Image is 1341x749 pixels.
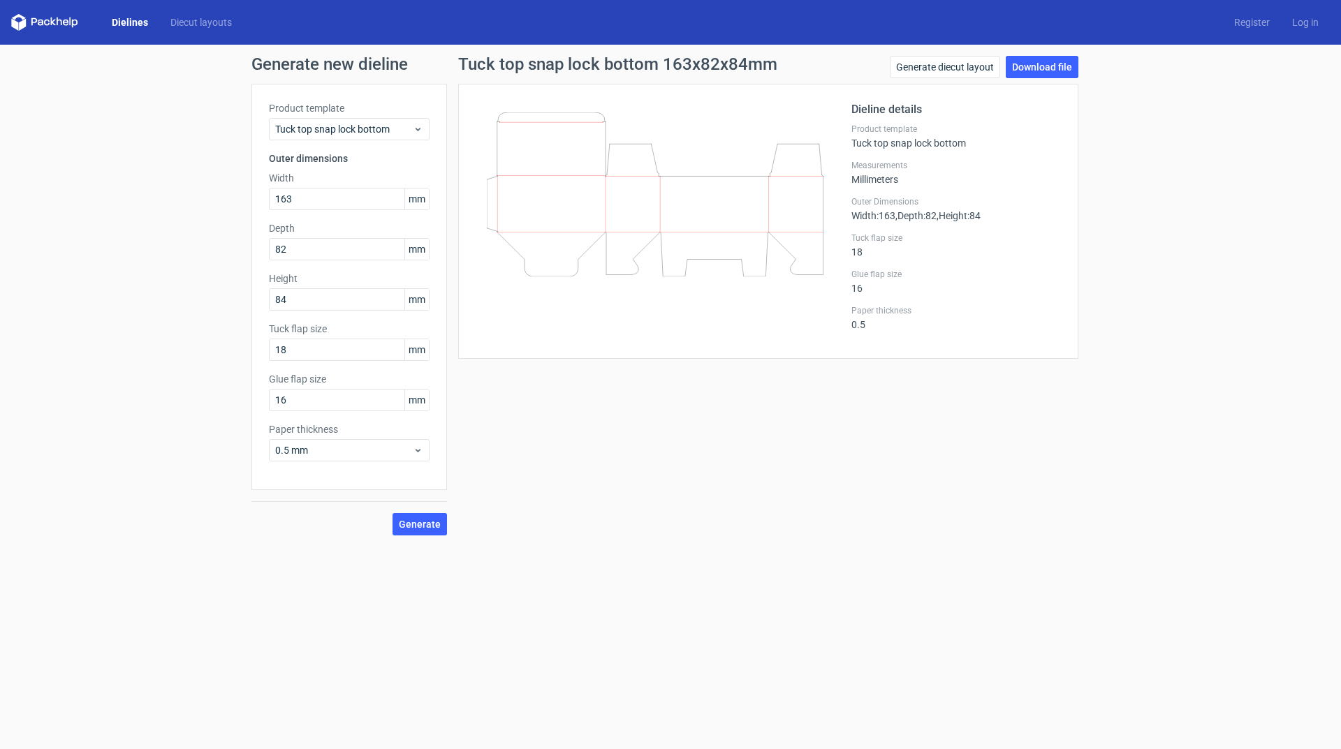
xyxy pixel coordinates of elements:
span: mm [404,289,429,310]
a: Dielines [101,15,159,29]
a: Diecut layouts [159,15,243,29]
div: 16 [851,269,1061,294]
label: Product template [269,101,430,115]
span: Generate [399,519,441,529]
h2: Dieline details [851,101,1061,118]
span: mm [404,239,429,260]
label: Product template [851,124,1061,135]
span: mm [404,188,429,209]
label: Measurements [851,160,1061,171]
span: mm [404,339,429,360]
label: Tuck flap size [269,322,430,336]
label: Depth [269,221,430,235]
label: Glue flap size [269,372,430,386]
label: Width [269,171,430,185]
div: 0.5 [851,305,1061,330]
a: Download file [1006,56,1078,78]
div: Millimeters [851,160,1061,185]
h1: Generate new dieline [251,56,1090,73]
button: Generate [393,513,447,535]
h3: Outer dimensions [269,151,430,165]
span: mm [404,390,429,410]
div: 18 [851,232,1061,258]
label: Tuck flap size [851,232,1061,244]
a: Generate diecut layout [890,56,1000,78]
div: Tuck top snap lock bottom [851,124,1061,149]
label: Paper thickness [269,422,430,436]
span: 0.5 mm [275,443,413,457]
label: Glue flap size [851,269,1061,280]
a: Log in [1281,15,1330,29]
span: , Height : 84 [937,210,981,221]
span: , Depth : 82 [895,210,937,221]
span: Tuck top snap lock bottom [275,122,413,136]
label: Outer Dimensions [851,196,1061,207]
h1: Tuck top snap lock bottom 163x82x84mm [458,56,777,73]
label: Height [269,272,430,285]
span: Width : 163 [851,210,895,221]
a: Register [1223,15,1281,29]
label: Paper thickness [851,305,1061,316]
